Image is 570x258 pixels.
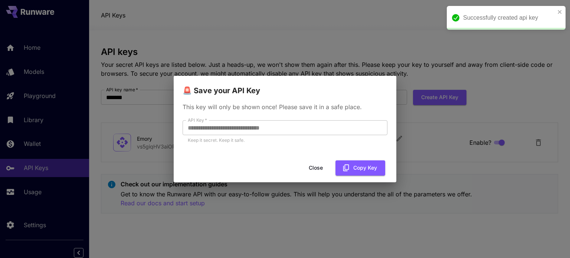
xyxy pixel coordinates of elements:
iframe: Chat Widget [533,222,570,258]
p: This key will only be shown once! Please save it in a safe place. [183,102,387,111]
p: Keep it secret. Keep it safe. [188,137,382,144]
div: Successfully created api key [463,13,555,22]
button: close [557,9,563,15]
label: API Key [188,117,207,123]
h2: 🚨 Save your API Key [174,76,396,97]
button: Close [299,160,332,176]
button: Copy Key [335,160,385,176]
div: Chat-Widget [533,222,570,258]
